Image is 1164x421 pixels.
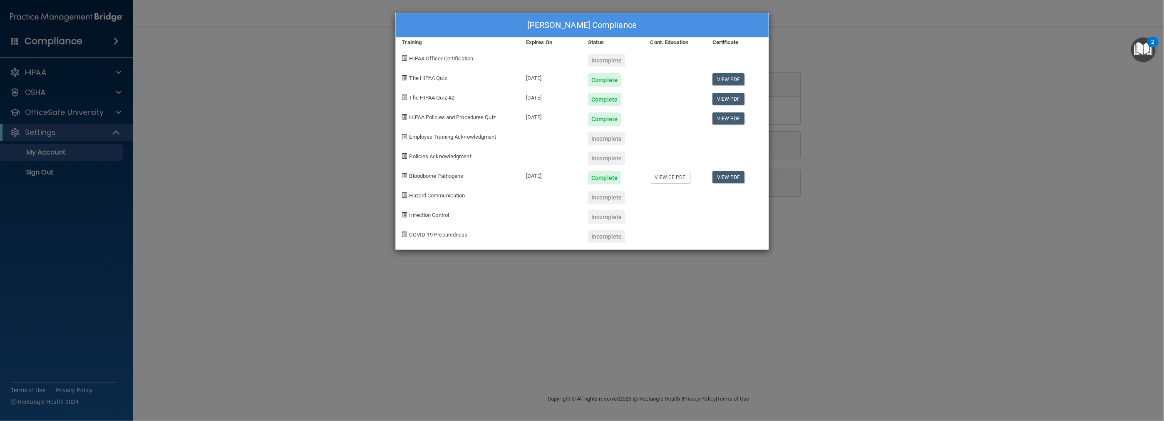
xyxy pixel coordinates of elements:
[588,54,625,67] div: Incomplete
[520,165,582,184] div: [DATE]
[396,13,769,37] div: [PERSON_NAME] Compliance
[588,210,625,224] div: Incomplete
[410,75,447,81] span: The HIPAA Quiz
[520,106,582,126] div: [DATE]
[410,153,472,159] span: Policies Acknowledgment
[588,73,621,87] div: Complete
[650,171,690,183] a: View CE PDF
[712,93,745,105] a: View PDF
[582,37,644,47] div: Status
[588,171,621,184] div: Complete
[588,93,621,106] div: Complete
[396,37,520,47] div: Training
[588,152,625,165] div: Incomplete
[410,95,455,101] span: The HIPAA Quiz #2
[588,132,625,145] div: Incomplete
[410,232,468,238] span: COVID-19 Preparedness
[588,112,621,126] div: Complete
[1131,37,1156,62] button: Open Resource Center, 2 new notifications
[410,173,464,179] span: Bloodborne Pathogens
[410,55,474,62] span: HIPAA Officer Certification
[410,114,496,120] span: HIPAA Policies and Procedures Quiz
[410,192,465,199] span: Hazard Communication
[1152,42,1154,53] div: 2
[520,87,582,106] div: [DATE]
[520,37,582,47] div: Expires On
[644,37,706,47] div: Cont. Education
[520,67,582,87] div: [DATE]
[588,230,625,243] div: Incomplete
[712,73,745,85] a: View PDF
[588,191,625,204] div: Incomplete
[712,112,745,125] a: View PDF
[410,134,496,140] span: Employee Training Acknowledgment
[706,37,768,47] div: Certificate
[410,212,449,218] span: Infection Control
[712,171,745,183] a: View PDF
